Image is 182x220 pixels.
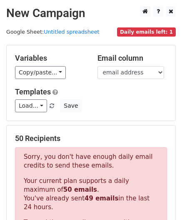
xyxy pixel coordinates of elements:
strong: 50 emails [63,186,97,193]
button: Save [60,99,82,112]
a: Untitled spreadsheet [44,29,99,35]
h5: Variables [15,54,85,63]
p: Sorry, you don't have enough daily email credits to send these emails. [24,153,158,170]
small: Google Sheet: [6,29,100,35]
h5: 50 Recipients [15,134,167,143]
p: Your current plan supports a daily maximum of . You've already sent in the last 24 hours. [24,177,158,212]
span: Daily emails left: 1 [117,27,176,37]
h2: New Campaign [6,6,176,20]
h5: Email column [97,54,167,63]
strong: 49 emails [85,195,118,202]
iframe: Chat Widget [140,180,182,220]
a: Copy/paste... [15,66,66,79]
a: Daily emails left: 1 [117,29,176,35]
a: Load... [15,99,47,112]
a: Templates [15,87,51,96]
